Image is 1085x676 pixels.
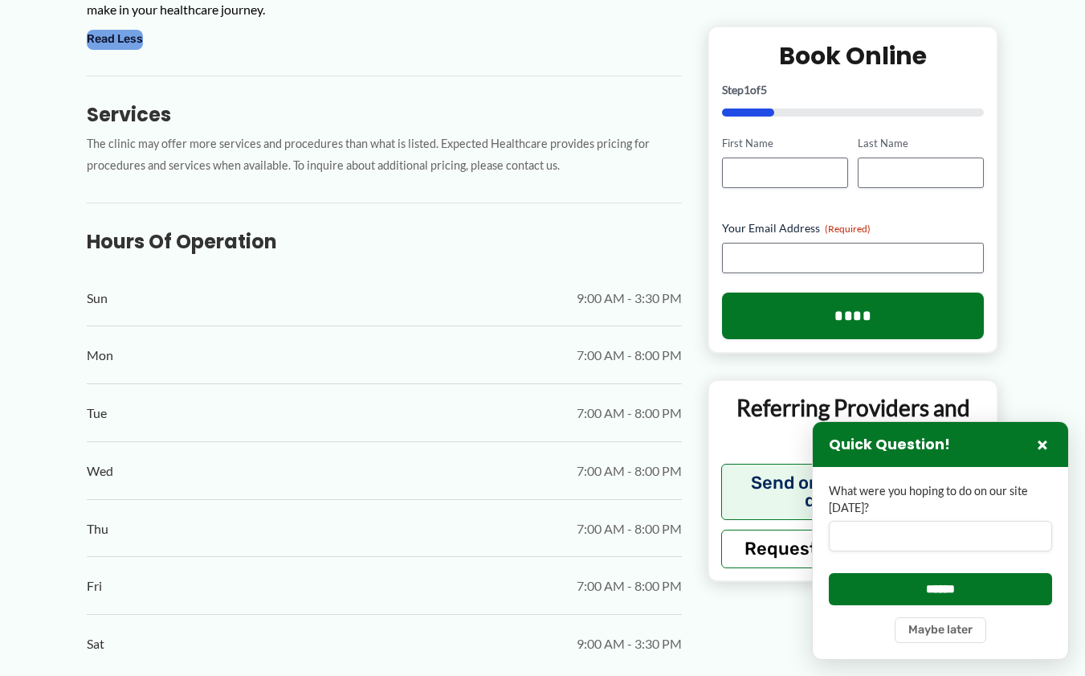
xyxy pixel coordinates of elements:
button: Request Medical Records [721,529,985,567]
h2: Book Online [722,40,985,72]
label: First Name [722,136,848,151]
span: (Required) [825,223,871,235]
span: Fri [87,574,102,598]
label: What were you hoping to do on our site [DATE]? [829,483,1052,516]
button: Read Less [87,30,143,49]
h3: Services [87,102,682,127]
label: Last Name [858,136,984,151]
span: 9:00 AM - 3:30 PM [577,286,682,310]
h3: Hours of Operation [87,229,682,254]
h3: Quick Question! [829,436,950,454]
span: 1 [744,83,750,96]
span: Thu [87,517,108,541]
span: Tue [87,401,107,425]
span: 7:00 AM - 8:00 PM [577,401,682,425]
p: The clinic may offer more services and procedures than what is listed. Expected Healthcare provid... [87,133,682,177]
button: Maybe later [895,617,986,643]
span: Wed [87,459,113,483]
span: 5 [761,83,767,96]
p: Step of [722,84,985,96]
label: Your Email Address [722,220,985,236]
span: Sun [87,286,108,310]
button: Close [1033,435,1052,454]
span: 7:00 AM - 8:00 PM [577,517,682,541]
span: 7:00 AM - 8:00 PM [577,343,682,367]
span: 7:00 AM - 8:00 PM [577,574,682,598]
p: Referring Providers and Staff [721,393,985,452]
span: Mon [87,343,113,367]
span: 9:00 AM - 3:30 PM [577,632,682,656]
button: Send orders and clinical documents [721,463,985,519]
span: 7:00 AM - 8:00 PM [577,459,682,483]
span: Sat [87,632,104,656]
